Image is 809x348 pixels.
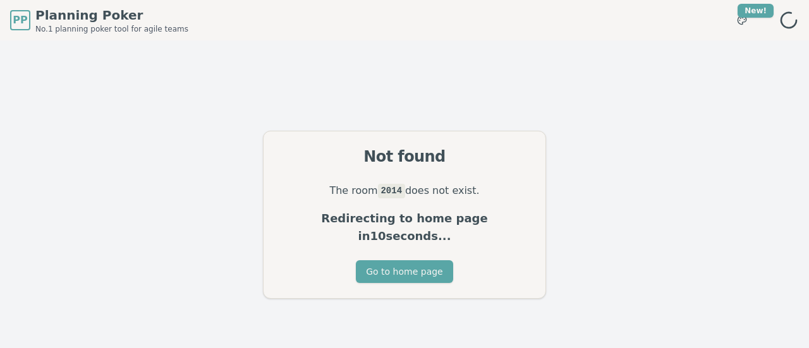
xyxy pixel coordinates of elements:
[13,13,27,28] span: PP
[731,9,753,32] button: New!
[279,210,530,245] p: Redirecting to home page in 10 seconds...
[279,182,530,200] p: The room does not exist.
[35,24,188,34] span: No.1 planning poker tool for agile teams
[738,4,774,18] div: New!
[35,6,188,24] span: Planning Poker
[10,6,188,34] a: PPPlanning PokerNo.1 planning poker tool for agile teams
[356,260,453,283] button: Go to home page
[378,184,405,198] code: 2014
[279,147,530,167] div: Not found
